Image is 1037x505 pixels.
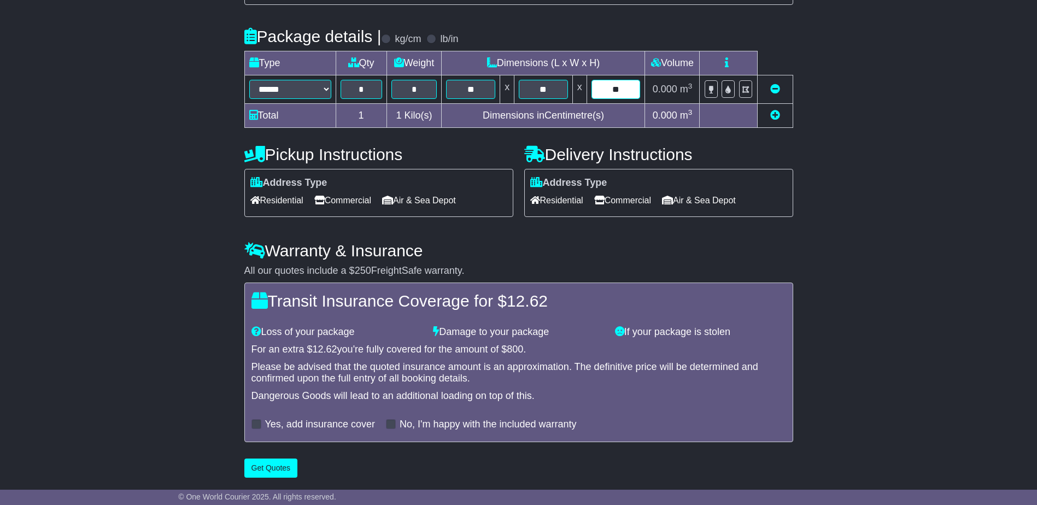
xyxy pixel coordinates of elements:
td: Total [244,104,336,128]
td: Dimensions in Centimetre(s) [442,104,645,128]
div: For an extra $ you're fully covered for the amount of $ . [251,344,786,356]
td: Volume [645,51,700,75]
div: All our quotes include a $ FreightSafe warranty. [244,265,793,277]
h4: Warranty & Insurance [244,242,793,260]
h4: Delivery Instructions [524,145,793,163]
label: Address Type [250,177,327,189]
h4: Transit Insurance Coverage for $ [251,292,786,310]
button: Get Quotes [244,459,298,478]
td: Dimensions (L x W x H) [442,51,645,75]
label: No, I'm happy with the included warranty [400,419,577,431]
div: Loss of your package [246,326,428,338]
a: Remove this item [770,84,780,95]
span: 0.000 [653,110,677,121]
span: m [680,110,693,121]
td: Qty [336,51,386,75]
span: 800 [507,344,523,355]
span: Air & Sea Depot [662,192,736,209]
td: x [500,75,514,104]
div: Please be advised that the quoted insurance amount is an approximation. The definitive price will... [251,361,786,385]
td: Kilo(s) [386,104,442,128]
span: 250 [355,265,371,276]
span: Residential [250,192,303,209]
div: Dangerous Goods will lead to an additional loading on top of this. [251,390,786,402]
label: lb/in [440,33,458,45]
td: Weight [386,51,442,75]
div: If your package is stolen [610,326,792,338]
span: Commercial [314,192,371,209]
span: Residential [530,192,583,209]
td: x [572,75,587,104]
div: Damage to your package [427,326,610,338]
span: © One World Courier 2025. All rights reserved. [178,492,336,501]
span: Air & Sea Depot [382,192,456,209]
td: 1 [336,104,386,128]
h4: Pickup Instructions [244,145,513,163]
span: 0.000 [653,84,677,95]
span: 12.62 [507,292,548,310]
sup: 3 [688,82,693,90]
sup: 3 [688,108,693,116]
a: Add new item [770,110,780,121]
label: Address Type [530,177,607,189]
span: m [680,84,693,95]
span: Commercial [594,192,651,209]
span: 12.62 [313,344,337,355]
label: Yes, add insurance cover [265,419,375,431]
label: kg/cm [395,33,421,45]
h4: Package details | [244,27,382,45]
td: Type [244,51,336,75]
span: 1 [396,110,401,121]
